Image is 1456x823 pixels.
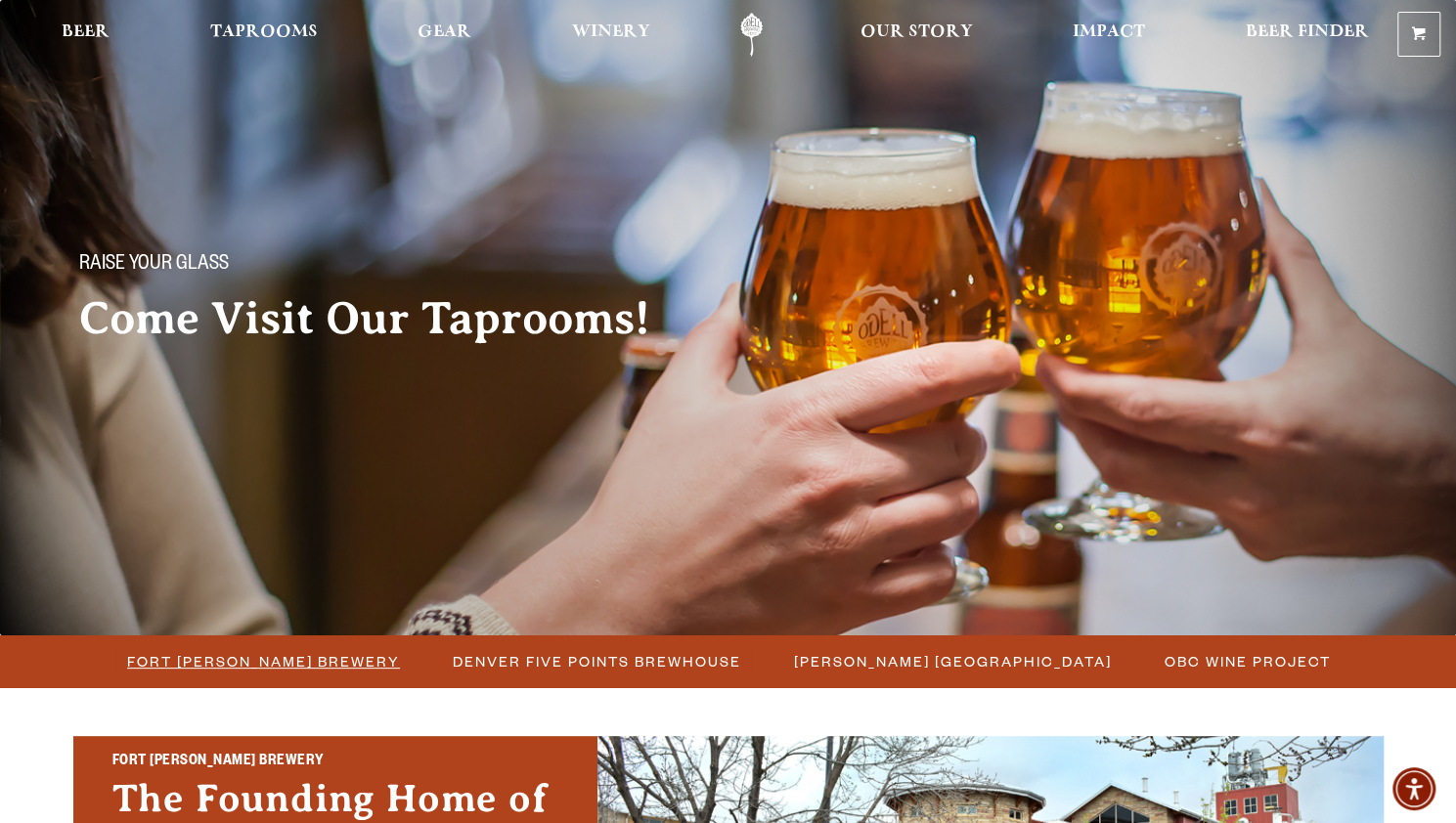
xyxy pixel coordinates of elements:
span: Impact [1073,24,1145,40]
span: Our Story [860,24,973,40]
span: Winery [572,24,650,40]
a: Odell Home [715,13,788,57]
a: Beer [49,13,122,57]
span: [PERSON_NAME] [GEOGRAPHIC_DATA] [794,647,1112,675]
div: Accessibility Menu [1392,767,1435,810]
span: OBC Wine Project [1165,647,1331,675]
a: Fort [PERSON_NAME] Brewery [115,647,410,675]
span: Beer Finder [1246,24,1369,40]
span: Denver Five Points Brewhouse [453,647,741,675]
span: Fort [PERSON_NAME] Brewery [127,647,400,675]
span: Beer [62,24,110,40]
a: Impact [1060,13,1158,57]
span: Gear [418,24,471,40]
a: Winery [559,13,663,57]
a: Taprooms [198,13,331,57]
span: Raise your glass [79,253,229,279]
a: OBC Wine Project [1153,647,1341,675]
a: Our Story [848,13,986,57]
a: Denver Five Points Brewhouse [441,647,751,675]
h2: Fort [PERSON_NAME] Brewery [112,750,558,775]
a: Beer Finder [1233,13,1382,57]
span: Taprooms [210,24,318,40]
a: Gear [405,13,484,57]
h2: Come Visit Our Taprooms! [79,294,689,343]
a: [PERSON_NAME] [GEOGRAPHIC_DATA] [782,647,1122,675]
